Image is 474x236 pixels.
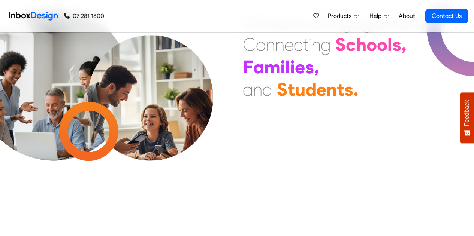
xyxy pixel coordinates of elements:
[326,78,337,101] div: n
[346,33,356,56] div: c
[366,9,392,24] a: Help
[243,78,253,101] div: a
[464,100,470,126] span: Feedback
[243,33,256,56] div: C
[335,33,346,56] div: S
[277,78,287,101] div: S
[328,12,354,21] span: Products
[264,56,280,78] div: m
[256,33,266,56] div: o
[344,78,353,101] div: s
[314,56,319,78] div: ,
[284,33,294,56] div: e
[396,9,417,24] a: About
[337,78,344,101] div: t
[369,12,384,21] span: Help
[295,78,305,101] div: u
[392,33,401,56] div: s
[316,78,326,101] div: e
[305,78,316,101] div: d
[253,56,264,78] div: a
[243,56,253,78] div: F
[294,33,303,56] div: c
[295,56,305,78] div: e
[275,33,284,56] div: n
[305,56,314,78] div: s
[325,9,362,24] a: Products
[356,33,366,56] div: h
[321,33,331,56] div: g
[290,56,295,78] div: i
[280,56,285,78] div: i
[303,33,308,56] div: t
[377,33,387,56] div: o
[262,78,272,101] div: d
[366,33,377,56] div: o
[308,33,311,56] div: i
[72,35,229,192] img: parents_with_child.png
[353,78,359,101] div: .
[460,92,474,143] button: Feedback - Show survey
[387,33,392,56] div: l
[425,9,468,23] a: Contact Us
[64,12,104,21] a: 07 281 1600
[311,33,321,56] div: n
[253,78,262,101] div: n
[401,33,407,56] div: ,
[287,78,295,101] div: t
[266,33,275,56] div: n
[285,56,290,78] div: l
